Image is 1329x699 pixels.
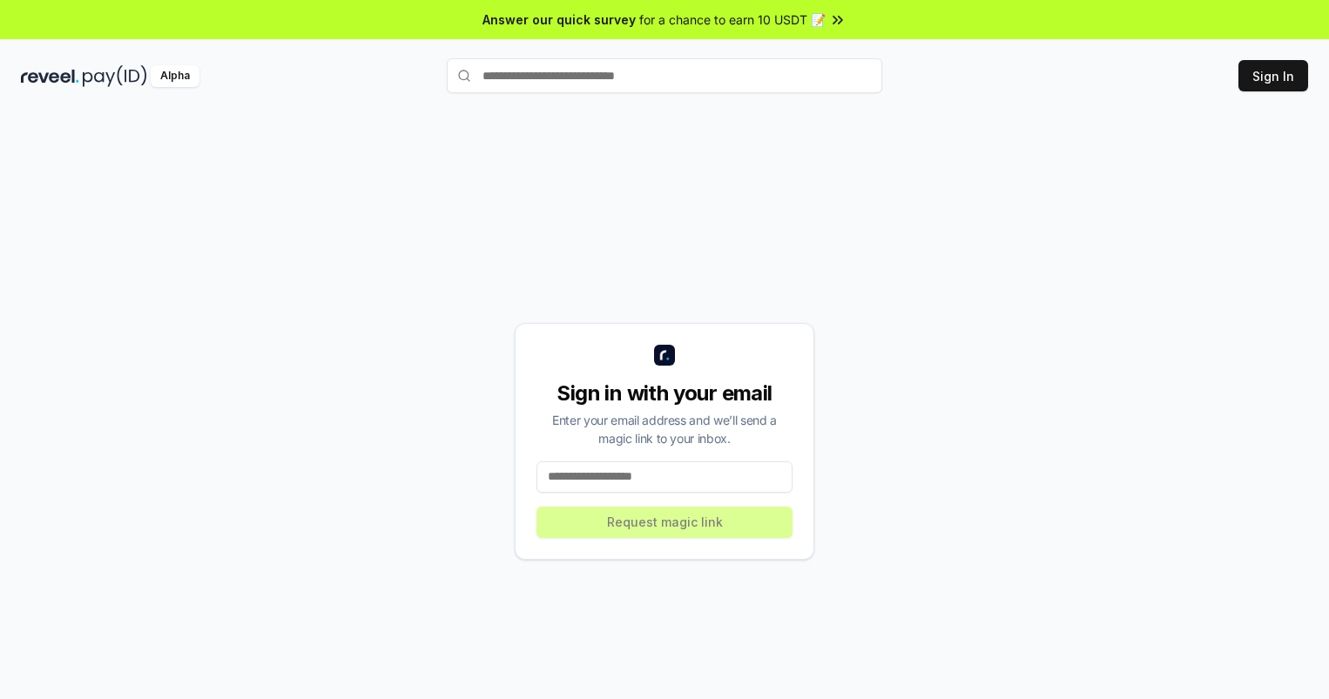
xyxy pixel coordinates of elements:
span: for a chance to earn 10 USDT 📝 [639,10,826,29]
div: Enter your email address and we’ll send a magic link to your inbox. [536,411,793,447]
span: Answer our quick survey [482,10,636,29]
button: Sign In [1238,60,1308,91]
img: pay_id [83,65,147,87]
div: Alpha [151,65,199,87]
div: Sign in with your email [536,380,793,407]
img: logo_small [654,345,675,366]
img: reveel_dark [21,65,79,87]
